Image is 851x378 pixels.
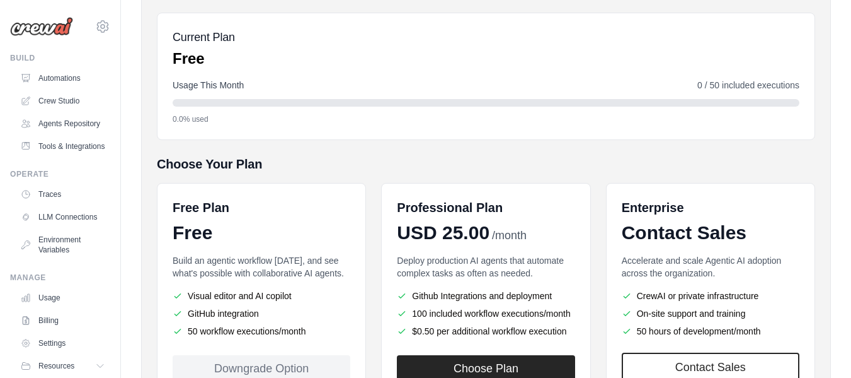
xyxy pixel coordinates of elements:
a: Usage [15,288,110,308]
button: Resources [15,356,110,376]
li: CrewAI or private infrastructure [622,290,799,302]
a: Automations [15,68,110,88]
div: Operate [10,169,110,179]
li: 50 hours of development/month [622,325,799,338]
a: Environment Variables [15,230,110,260]
span: Resources [38,361,74,371]
span: /month [492,227,527,244]
p: Free [173,49,235,69]
a: LLM Connections [15,207,110,227]
img: Logo [10,17,73,36]
span: 0 / 50 included executions [697,79,799,92]
li: 50 workflow executions/month [173,325,350,338]
li: GitHub integration [173,307,350,320]
span: Usage This Month [173,79,244,92]
li: On-site support and training [622,307,799,320]
a: Crew Studio [15,91,110,111]
h6: Professional Plan [397,199,503,216]
li: Visual editor and AI copilot [173,290,350,302]
a: Settings [15,333,110,353]
a: Traces [15,184,110,204]
p: Deploy production AI agents that automate complex tasks as often as needed. [397,254,574,280]
a: Tools & Integrations [15,136,110,157]
div: Build [10,53,110,63]
span: USD 25.00 [397,221,489,244]
a: Agents Repository [15,114,110,134]
h6: Free Plan [173,199,229,216]
li: $0.50 per additional workflow execution [397,325,574,338]
div: Manage [10,273,110,283]
p: Build an agentic workflow [DATE], and see what's possible with collaborative AI agents. [173,254,350,280]
span: 0.0% used [173,114,208,124]
iframe: Chat Widget [788,317,851,378]
div: Contact Sales [622,221,799,244]
li: Github Integrations and deployment [397,290,574,302]
li: 100 included workflow executions/month [397,307,574,320]
div: Free [173,221,350,244]
h6: Enterprise [622,199,799,216]
h5: Current Plan [173,28,235,46]
a: Billing [15,310,110,331]
h5: Choose Your Plan [157,155,815,173]
p: Accelerate and scale Agentic AI adoption across the organization. [622,254,799,280]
